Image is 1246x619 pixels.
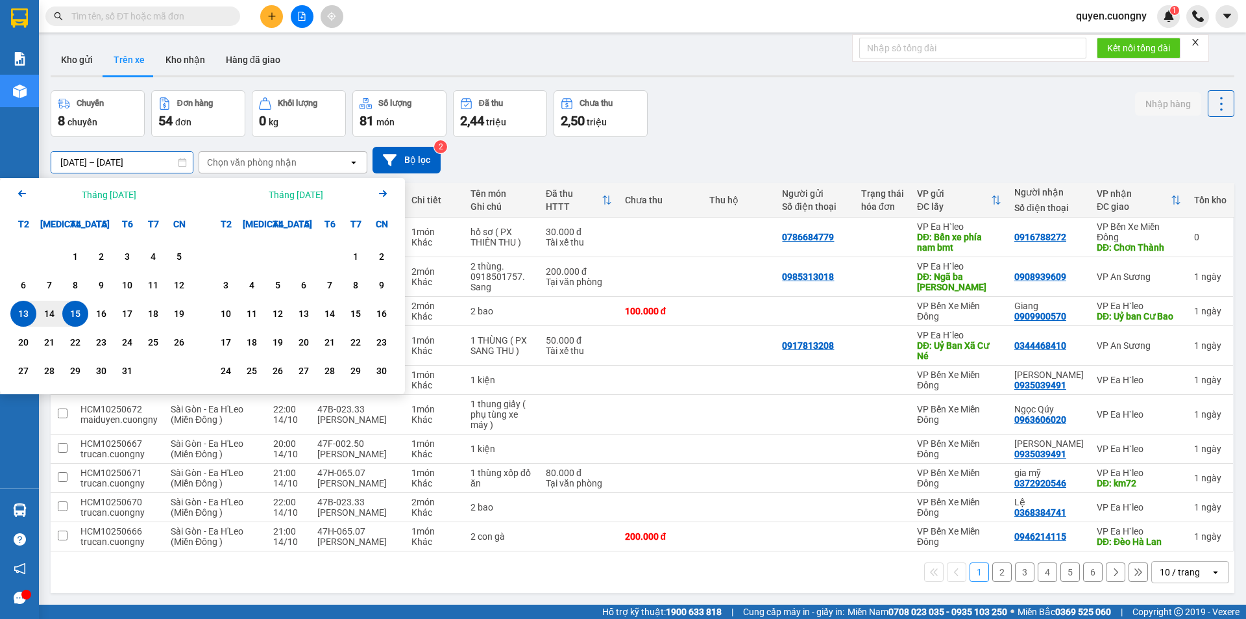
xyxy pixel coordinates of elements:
[77,99,104,108] div: Chuyến
[62,272,88,298] div: Choose Thứ Tư, tháng 10 8 2025. It's available.
[269,117,278,127] span: kg
[347,335,365,350] div: 22
[554,90,648,137] button: Chưa thu2,50 triệu
[321,306,339,322] div: 14
[369,244,395,270] div: Choose Chủ Nhật, tháng 11 2 2025. It's available.
[1135,92,1201,116] button: Nhập hàng
[411,277,458,287] div: Khác
[782,201,848,212] div: Số điện thoại
[88,329,114,355] div: Choose Thứ Năm, tháng 10 23 2025. It's available.
[14,363,32,379] div: 27
[1194,340,1227,351] div: 1
[118,306,136,322] div: 17
[88,272,114,298] div: Choose Thứ Năm, tháng 10 9 2025. It's available.
[14,186,30,203] button: Previous month.
[434,140,447,153] sup: 2
[13,52,27,66] img: solution-icon
[1194,232,1227,242] div: 0
[1194,375,1227,385] div: 1
[295,306,313,322] div: 13
[1097,301,1181,311] div: VP Ea H`leo
[411,346,458,356] div: Khác
[10,358,36,384] div: Choose Thứ Hai, tháng 10 27 2025. It's available.
[14,335,32,350] div: 20
[546,346,611,356] div: Tài xế thu
[217,277,235,293] div: 3
[411,195,458,205] div: Chi tiết
[546,266,611,277] div: 200.000 đ
[243,335,261,350] div: 18
[11,8,28,28] img: logo-vxr
[470,399,533,430] div: 1 thung giấy ( phụ tùng xe máy )
[140,329,166,355] div: Choose Thứ Bảy, tháng 10 25 2025. It's available.
[269,363,287,379] div: 26
[709,195,770,205] div: Thu hộ
[295,335,313,350] div: 20
[166,244,192,270] div: Choose Chủ Nhật, tháng 10 5 2025. It's available.
[166,329,192,355] div: Choose Chủ Nhật, tháng 10 26 2025. It's available.
[917,232,1001,253] div: DĐ: Bến xe phía nam bmt
[1097,409,1181,420] div: VP Ea H`leo
[66,249,84,264] div: 1
[62,211,88,237] div: T4
[1201,272,1221,282] span: ngày
[376,117,395,127] span: món
[470,188,533,199] div: Tên món
[321,277,339,293] div: 7
[546,277,611,287] div: Tại văn phòng
[782,232,834,242] div: 0786684779
[1201,340,1221,351] span: ngày
[144,335,162,350] div: 25
[625,195,696,205] div: Chưa thu
[67,117,97,127] span: chuyến
[411,301,458,311] div: 2 món
[1060,562,1080,582] button: 5
[213,329,239,355] div: Choose Thứ Hai, tháng 11 17 2025. It's available.
[88,301,114,327] div: Choose Thứ Năm, tháng 10 16 2025. It's available.
[1194,272,1227,282] div: 1
[1066,8,1157,24] span: quyen.cuongny
[411,370,458,380] div: 1 món
[352,90,446,137] button: Số lượng81món
[217,306,235,322] div: 10
[1097,272,1181,282] div: VP An Sương
[369,272,395,298] div: Choose Chủ Nhật, tháng 11 9 2025. It's available.
[92,249,110,264] div: 2
[10,211,36,237] div: T2
[1014,232,1066,242] div: 0916788272
[1163,10,1175,22] img: icon-new-feature
[360,113,374,129] span: 81
[470,227,533,247] div: hồ sơ ( PX THIÊN THU )
[782,340,834,351] div: 0917813208
[1097,38,1180,58] button: Kết nối tổng đài
[1107,41,1170,55] span: Kết nối tổng đài
[269,277,287,293] div: 5
[375,186,391,201] svg: Arrow Right
[213,301,239,327] div: Choose Thứ Hai, tháng 11 10 2025. It's available.
[625,306,696,316] div: 100.000 đ
[10,329,36,355] div: Choose Thứ Hai, tháng 10 20 2025. It's available.
[470,261,533,292] div: 2 thùng. 0918501757. Sang
[1014,301,1084,311] div: Giang
[1090,183,1188,218] th: Toggle SortBy
[273,414,304,425] div: 14/10
[92,306,110,322] div: 16
[170,335,188,350] div: 26
[265,301,291,327] div: Choose Thứ Tư, tháng 11 12 2025. It's available.
[166,211,192,237] div: CN
[1194,409,1227,420] div: 1
[265,358,291,384] div: Choose Thứ Tư, tháng 11 26 2025. It's available.
[36,211,62,237] div: [MEDICAL_DATA]
[782,188,848,199] div: Người gửi
[239,272,265,298] div: Choose Thứ Ba, tháng 11 4 2025. It's available.
[1191,38,1200,47] span: close
[51,152,193,173] input: Select a date range.
[460,113,484,129] span: 2,44
[88,244,114,270] div: Choose Thứ Năm, tháng 10 2 2025. It's available.
[782,272,834,282] div: 0985313018
[82,188,136,201] div: Tháng [DATE]
[317,414,398,425] div: [PERSON_NAME]
[265,272,291,298] div: Choose Thứ Tư, tháng 11 5 2025. It's available.
[213,272,239,298] div: Choose Thứ Hai, tháng 11 3 2025. It's available.
[470,201,533,212] div: Ghi chú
